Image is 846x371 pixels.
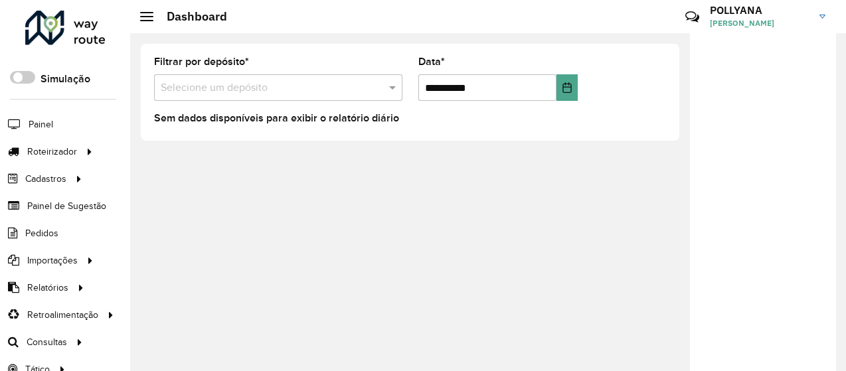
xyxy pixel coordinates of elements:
[556,74,578,101] button: Choose Date
[27,335,67,349] span: Consultas
[25,172,66,186] span: Cadastros
[418,54,445,70] label: Data
[153,9,227,24] h2: Dashboard
[27,281,68,295] span: Relatórios
[29,117,53,131] span: Painel
[27,145,77,159] span: Roteirizador
[710,17,809,29] span: [PERSON_NAME]
[27,254,78,267] span: Importações
[154,54,249,70] label: Filtrar por depósito
[41,71,90,87] label: Simulação
[710,4,809,17] h3: POLLYANA
[678,3,707,31] a: Contato Rápido
[154,110,399,126] label: Sem dados disponíveis para exibir o relatório diário
[27,308,98,322] span: Retroalimentação
[27,199,106,213] span: Painel de Sugestão
[25,226,58,240] span: Pedidos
